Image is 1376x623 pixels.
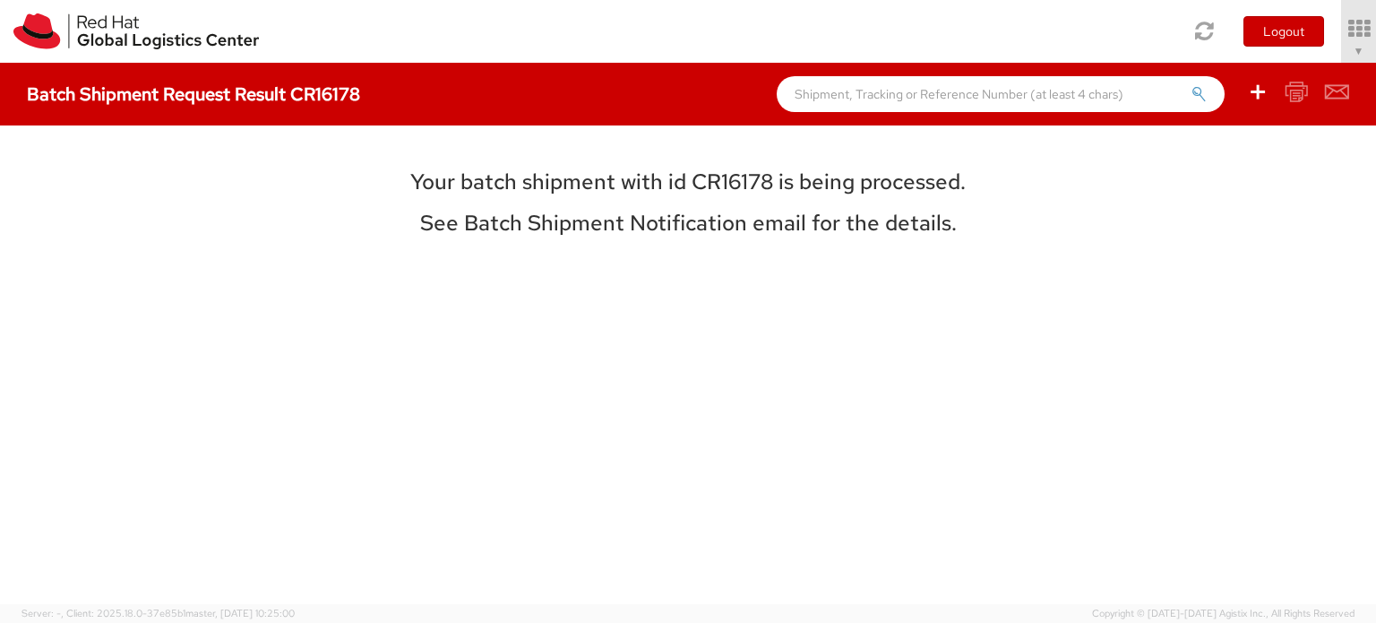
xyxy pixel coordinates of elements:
span: ▼ [1354,44,1364,58]
span: Copyright © [DATE]-[DATE] Agistix Inc., All Rights Reserved [1092,607,1354,621]
span: , [61,607,64,619]
h4: Batch Shipment Request Result CR16178 [27,84,360,104]
input: Shipment, Tracking or Reference Number (at least 4 chars) [777,76,1225,112]
span: Client: 2025.18.0-37e85b1 [66,607,295,619]
span: Server: - [21,607,64,619]
img: rh-logistics-00dfa346123c4ec078e1.svg [13,13,259,49]
button: Logout [1243,16,1324,47]
h3: See Batch Shipment Notification email for the details. [288,212,1088,235]
h3: Your batch shipment with id CR16178 is being processed. [288,170,1088,194]
span: master, [DATE] 10:25:00 [185,607,295,619]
